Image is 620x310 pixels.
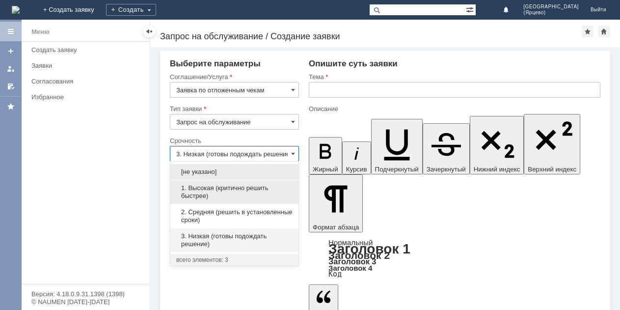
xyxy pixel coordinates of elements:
div: Скрыть меню [143,26,155,37]
a: Заголовок 4 [328,264,372,272]
div: Формат абзаца [309,239,600,278]
button: Курсив [342,141,371,174]
span: 1. Высокая (критично решить быстрее) [176,184,293,200]
button: Формат абзаца [309,174,363,232]
a: Создать заявку [3,43,19,59]
span: Выберите параметры [170,59,261,68]
div: Версия: 4.18.0.9.31.1398 (1398) [31,291,139,297]
span: Подчеркнутый [375,166,419,173]
a: Мои согласования [3,79,19,94]
a: Заголовок 1 [328,241,410,256]
span: (Ярцево) [523,10,579,16]
button: Подчеркнутый [371,119,423,174]
div: Тип заявки [170,106,297,112]
img: logo [12,6,20,14]
div: Описание [309,106,598,112]
div: Сделать домашней страницей [598,26,610,37]
span: Нижний индекс [474,166,520,173]
div: Добавить в избранное [582,26,593,37]
a: Заголовок 3 [328,257,376,266]
a: Код [328,270,342,279]
button: Зачеркнутый [423,123,470,174]
span: Расширенный поиск [466,4,476,14]
a: Согласования [27,74,147,89]
div: Избранное [31,93,133,101]
div: Соглашение/Услуга [170,74,297,80]
div: Тема [309,74,598,80]
div: Заявки [31,62,143,69]
a: Заголовок 2 [328,250,390,261]
span: Курсив [346,166,367,173]
div: Меню [31,26,50,38]
span: Верхний индекс [528,166,576,173]
button: Жирный [309,137,342,174]
div: Создать заявку [31,46,143,54]
a: Нормальный [328,238,373,247]
span: 2. Средняя (решить в установленные сроки) [176,208,293,224]
div: Согласования [31,78,143,85]
span: 3. Низкая (готовы подождать решение) [176,232,293,248]
div: Запрос на обслуживание / Создание заявки [160,31,582,41]
div: всего элементов: 3 [176,256,293,264]
span: [GEOGRAPHIC_DATA] [523,4,579,10]
div: Создать [106,4,156,16]
span: Зачеркнутый [427,166,466,173]
span: Формат абзаца [313,224,359,231]
div: Срочность [170,138,297,144]
a: Создать заявку [27,42,147,57]
a: Заявки [27,58,147,73]
span: Опишите суть заявки [309,59,398,68]
span: Жирный [313,166,338,173]
a: Перейти на домашнюю страницу [12,6,20,14]
button: Нижний индекс [470,116,524,174]
span: [не указано] [176,168,293,176]
a: Мои заявки [3,61,19,77]
button: Верхний индекс [524,114,580,174]
div: © NAUMEN [DATE]-[DATE] [31,299,139,305]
